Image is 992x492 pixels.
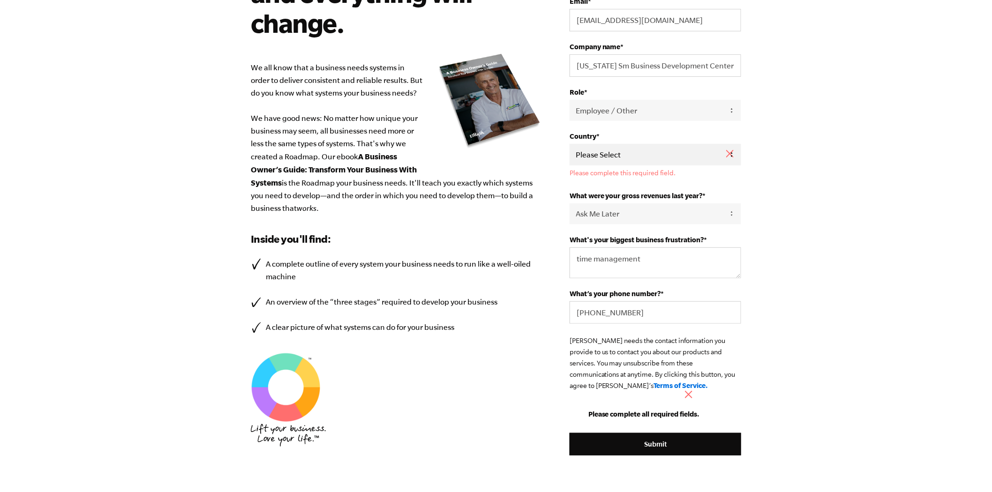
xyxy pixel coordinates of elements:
[251,231,541,246] h3: Inside you'll find:
[251,296,541,308] li: An overview of the “three stages” required to develop your business
[251,258,541,283] li: A complete outline of every system your business needs to run like a well-oiled machine
[570,433,741,455] input: Submit
[251,424,326,447] img: EMyth_Logo_BP_Hand Font_Tagline_Stacked-Medium
[654,381,708,389] a: Terms of Service.
[570,43,621,51] span: Company name
[570,290,661,298] span: What’s your phone number?
[251,321,541,334] li: A clear picture of what systems can do for your business
[251,152,417,187] b: A Business Owner’s Guide: Transform Your Business With Systems
[297,204,316,212] em: works
[588,410,700,418] label: Please complete all required fields.
[570,169,741,177] label: Please complete this required field.
[570,335,741,391] p: [PERSON_NAME] needs the contact information you provide to us to contact you about our products a...
[570,88,584,96] span: Role
[570,247,741,278] textarea: time management
[570,236,704,244] span: What's your biggest business frustration?
[570,132,596,140] span: Country
[945,447,992,492] iframe: Chat Widget
[251,61,541,215] p: We all know that a business needs systems in order to deliver consistent and reliable results. Bu...
[438,53,541,149] img: new_roadmap_cover_093019
[251,352,321,423] img: EMyth SES TM Graphic
[570,192,703,200] span: What were your gross revenues last year?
